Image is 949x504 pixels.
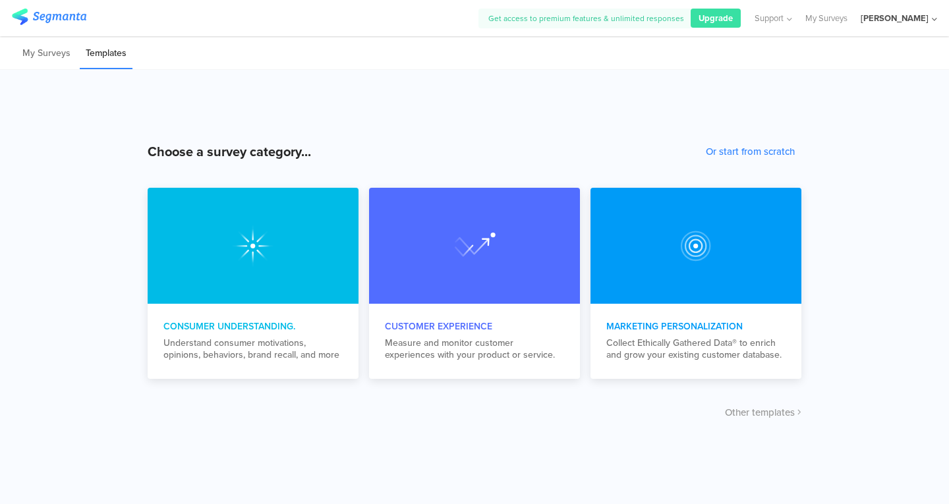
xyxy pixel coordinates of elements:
[80,38,132,69] li: Templates
[699,12,733,24] span: Upgrade
[675,225,717,267] img: customer_experience.svg
[725,405,795,420] span: Other templates
[755,12,784,24] span: Support
[163,320,343,333] div: Consumer Understanding.
[725,405,801,420] button: Other templates
[16,38,76,69] li: My Surveys
[606,337,786,361] div: Collect Ethically Gathered Data® to enrich and grow your existing customer database.
[488,13,684,24] span: Get access to premium features & unlimited responses
[385,337,564,361] div: Measure and monitor customer experiences with your product or service.
[706,144,795,159] button: Or start from scratch
[453,225,496,267] img: marketing_personalization.svg
[232,225,274,267] img: consumer_understanding.svg
[385,320,564,333] div: Customer Experience
[148,142,311,161] div: Choose a survey category...
[861,12,929,24] div: [PERSON_NAME]
[606,320,786,333] div: Marketing Personalization
[12,9,86,25] img: segmanta logo
[163,337,343,361] div: Understand consumer motivations, opinions, behaviors, brand recall, and more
